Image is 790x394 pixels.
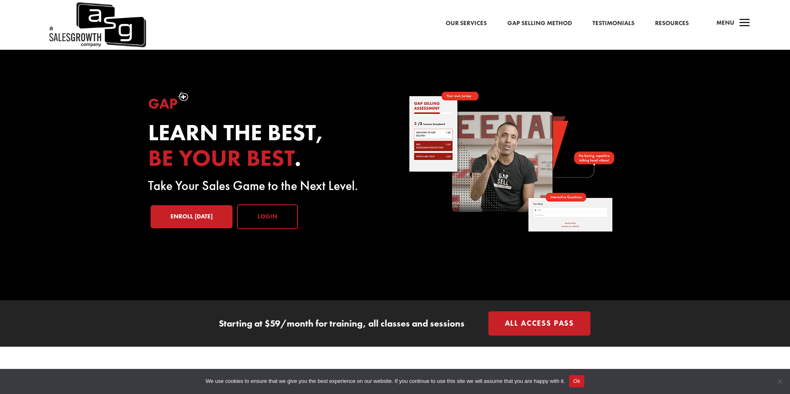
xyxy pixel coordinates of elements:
[148,94,178,113] span: Gap
[409,92,614,232] img: self-paced-sales-course-online
[776,377,784,385] span: No
[148,120,381,175] h2: Learn the best, .
[148,181,381,191] p: Take Your Sales Game to the Next Level.
[237,204,298,229] a: Login
[569,375,584,387] button: Ok
[178,92,188,101] img: plus-symbol-white
[488,311,591,336] a: All Access Pass
[206,377,565,385] span: We use cookies to ensure that we give you the best experience on our website. If you continue to ...
[148,143,295,173] span: be your best
[151,205,232,228] a: Enroll [DATE]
